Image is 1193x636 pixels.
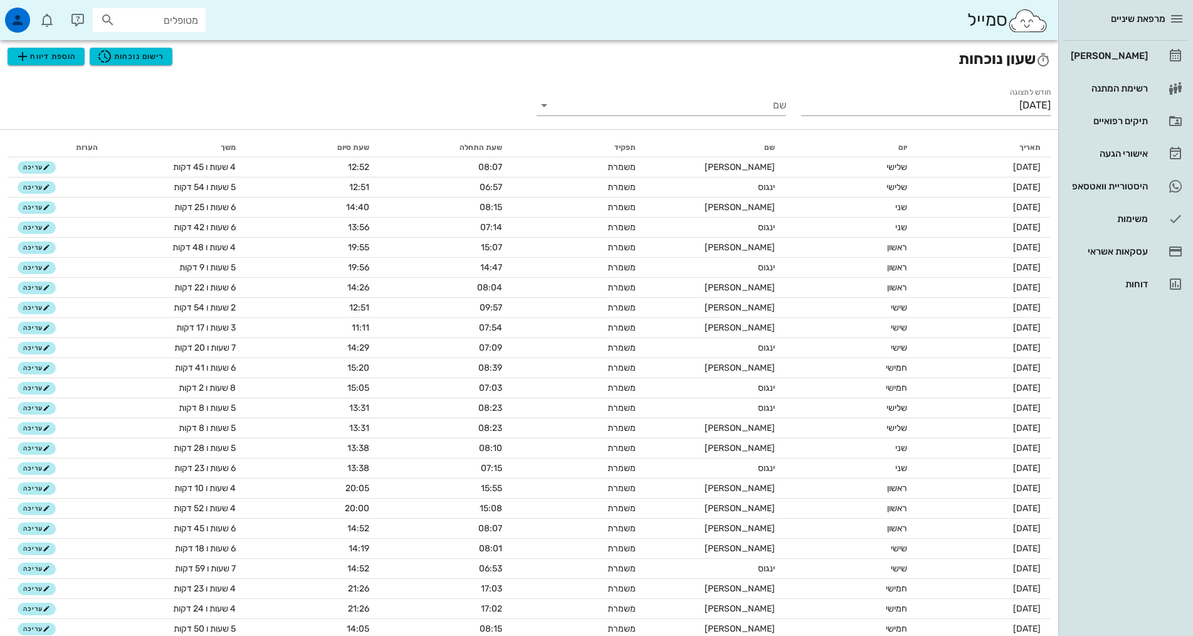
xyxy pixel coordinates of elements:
[886,623,907,634] span: חמישי
[1013,282,1041,293] span: [DATE]
[891,543,907,554] span: שישי
[175,563,236,574] span: 7 שעות ו 59 דקות
[705,322,775,333] span: [PERSON_NAME]
[478,423,502,433] span: 08:23
[705,603,775,614] span: [PERSON_NAME]
[18,382,56,395] button: עריכה
[23,324,50,332] span: עריכה
[512,278,646,298] td: משמרת
[1068,116,1148,126] div: תיקים רפואיים
[480,222,502,233] span: 07:14
[1010,88,1051,97] label: חודש לתצוגה
[705,363,775,373] span: [PERSON_NAME]
[1013,342,1041,353] span: [DATE]
[1013,603,1041,614] span: [DATE]
[512,137,646,157] th: תפקיד: לא ממוין. לחץ למיון לפי סדר עולה. הפעל למיון עולה.
[1063,73,1188,103] a: רשימת המתנה
[18,262,56,274] button: עריכה
[758,383,775,393] span: ינגוס
[891,322,907,333] span: שישי
[174,463,236,474] span: 6 שעות ו 23 דקות
[18,583,56,595] button: עריכה
[646,137,785,157] th: שם: לא ממוין. לחץ למיון לפי סדר עולה. הפעל למיון עולה.
[23,605,50,613] span: עריכה
[512,178,646,198] td: משמרת
[176,322,236,333] span: 3 שעות ו 17 דקות
[37,10,45,18] span: תג
[18,482,56,495] button: עריכה
[18,241,56,254] button: עריכה
[174,503,236,514] span: 4 שעות ו 52 דקות
[705,583,775,594] span: [PERSON_NAME]
[512,218,646,238] td: משמרת
[345,503,369,514] span: 20:00
[1013,202,1041,213] span: [DATE]
[174,222,236,233] span: 6 שעות ו 42 דקות
[174,523,236,534] span: 6 שעות ו 45 דקות
[512,499,646,519] td: משמרת
[479,322,502,333] span: 07:54
[886,162,907,172] span: שלישי
[23,344,50,352] span: עריכה
[23,364,50,372] span: עריכה
[174,282,236,293] span: 6 שעות ו 22 דקות
[1063,269,1188,299] a: דוחות
[347,363,369,373] span: 15:20
[764,143,775,152] span: שם
[23,284,50,292] span: עריכה
[18,402,56,415] button: עריכה
[18,322,56,334] button: עריכה
[512,157,646,178] td: משמרת
[66,137,108,157] th: הערות
[479,342,502,353] span: 07:09
[173,603,236,614] span: 4 שעות ו 24 דקות
[705,523,775,534] span: [PERSON_NAME]
[480,262,502,273] span: 14:47
[1063,139,1188,169] a: אישורי הגעה
[460,143,502,152] span: שעת התחלה
[479,543,502,554] span: 08:01
[348,162,369,172] span: 12:52
[173,162,236,172] span: 4 שעות ו 45 דקות
[18,502,56,515] button: עריכה
[1063,171,1188,201] a: היסטוריית וואטסאפ
[179,403,236,413] span: 5 שעות ו 8 דקות
[479,383,502,393] span: 07:03
[18,603,56,615] button: עריכה
[758,463,775,474] span: ינגוס
[512,519,646,539] td: משמרת
[23,244,50,252] span: עריכה
[1013,463,1041,474] span: [DATE]
[1063,236,1188,267] a: עסקאות אשראי
[758,342,775,353] span: ינגוס
[512,258,646,278] td: משמרת
[891,302,907,313] span: שישי
[352,322,369,333] span: 11:11
[887,282,907,293] span: ראשון
[1013,363,1041,373] span: [DATE]
[18,342,56,354] button: עריכה
[18,282,56,294] button: עריכה
[1068,246,1148,257] div: עסקאות אשראי
[347,282,369,293] span: 14:26
[347,563,369,574] span: 14:52
[967,7,1048,34] div: סמייל
[895,443,907,453] span: שני
[174,202,236,213] span: 6 שעות ו 25 דקות
[97,49,164,64] span: רישום נוכחות
[512,418,646,438] td: משמרת
[18,462,56,475] button: עריכה
[1013,583,1041,594] span: [DATE]
[481,242,502,253] span: 15:07
[479,563,502,574] span: 06:53
[705,302,775,313] span: [PERSON_NAME]
[887,483,907,494] span: ראשון
[1068,214,1148,224] div: משימות
[895,222,907,233] span: שני
[887,523,907,534] span: ראשון
[23,505,50,512] span: עריכה
[1013,563,1041,574] span: [DATE]
[23,184,50,191] span: עריכה
[479,443,502,453] span: 08:10
[705,503,775,514] span: [PERSON_NAME]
